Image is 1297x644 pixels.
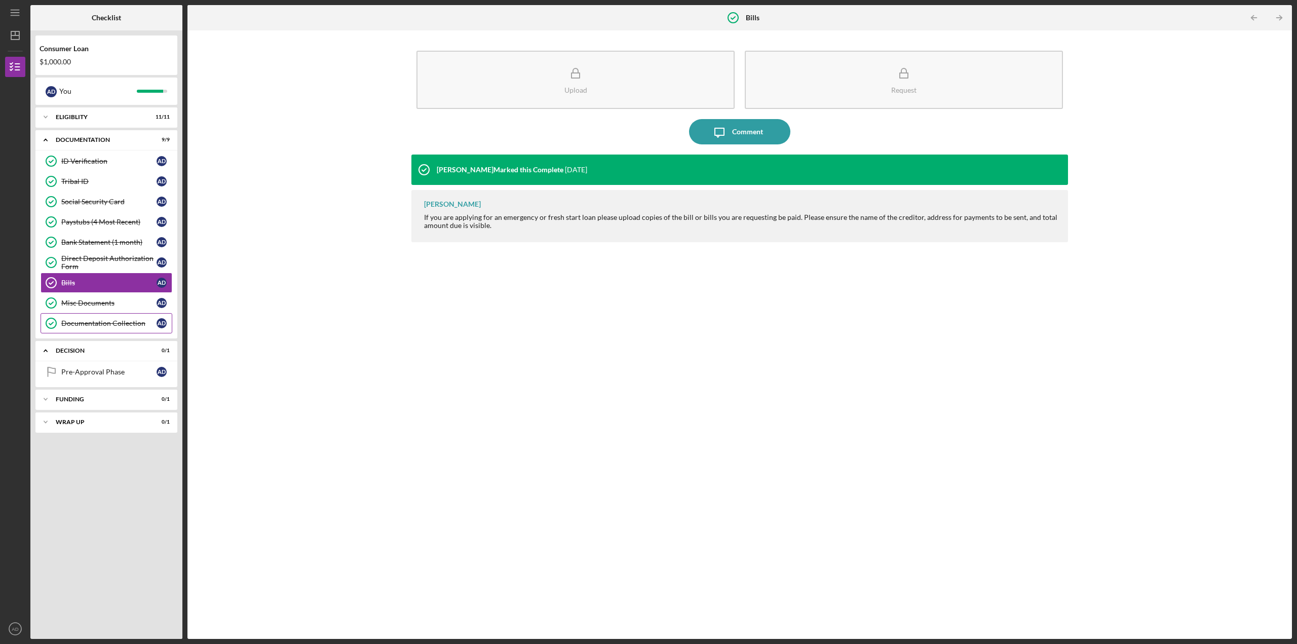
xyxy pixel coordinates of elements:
[732,119,763,144] div: Comment
[41,313,172,333] a: Documentation CollectionAD
[61,319,157,327] div: Documentation Collection
[61,254,157,271] div: Direct Deposit Authorization Form
[61,368,157,376] div: Pre-Approval Phase
[424,213,1058,230] div: If you are applying for an emergency or fresh start loan please upload copies of the bill or bill...
[746,14,759,22] b: Bills
[40,45,173,53] div: Consumer Loan
[61,218,157,226] div: Paystubs (4 Most Recent)
[61,299,157,307] div: Misc Documents
[157,257,167,268] div: A D
[565,166,587,174] time: 2025-09-30 19:00
[157,237,167,247] div: A D
[56,348,144,354] div: Decision
[41,192,172,212] a: Social Security CardAD
[41,252,172,273] a: Direct Deposit Authorization FormAD
[891,86,917,94] div: Request
[56,137,144,143] div: Documentation
[92,14,121,22] b: Checklist
[437,166,563,174] div: [PERSON_NAME] Marked this Complete
[41,362,172,382] a: Pre-Approval PhaseAD
[61,238,157,246] div: Bank Statement (1 month)
[41,232,172,252] a: Bank Statement (1 month)AD
[41,171,172,192] a: Tribal IDAD
[157,318,167,328] div: A D
[424,200,481,208] div: [PERSON_NAME]
[41,293,172,313] a: Misc DocumentsAD
[157,278,167,288] div: A D
[745,51,1063,109] button: Request
[12,626,18,632] text: AD
[41,273,172,293] a: BillsAD
[61,279,157,287] div: Bills
[5,619,25,639] button: AD
[157,367,167,377] div: A D
[61,157,157,165] div: ID Verification
[157,197,167,207] div: A D
[416,51,735,109] button: Upload
[689,119,790,144] button: Comment
[41,151,172,171] a: ID VerificationAD
[40,58,173,66] div: $1,000.00
[157,217,167,227] div: A D
[56,419,144,425] div: Wrap up
[41,212,172,232] a: Paystubs (4 Most Recent)AD
[564,86,587,94] div: Upload
[56,396,144,402] div: Funding
[56,114,144,120] div: Eligiblity
[151,348,170,354] div: 0 / 1
[59,83,137,100] div: You
[151,114,170,120] div: 11 / 11
[157,176,167,186] div: A D
[151,396,170,402] div: 0 / 1
[151,137,170,143] div: 9 / 9
[151,419,170,425] div: 0 / 1
[157,156,167,166] div: A D
[46,86,57,97] div: A D
[61,198,157,206] div: Social Security Card
[157,298,167,308] div: A D
[61,177,157,185] div: Tribal ID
